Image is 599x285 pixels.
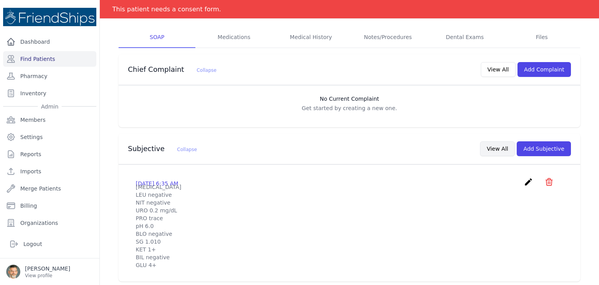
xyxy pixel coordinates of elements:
a: Dental Exams [426,27,503,48]
p: [DATE] 6:35 AM [136,180,178,187]
p: [MEDICAL_DATA] LEU negative NIT negative URO 0.2 mg/dL PRO trace pH 6.0 BLO negative SG 1.010 KET... [136,183,563,269]
a: Find Patients [3,51,96,67]
nav: Tabs [119,27,580,48]
a: Organizations [3,215,96,231]
a: Settings [3,129,96,145]
p: View profile [25,273,70,279]
a: Imports [3,164,96,179]
span: Collapse [177,147,197,152]
a: Medical History [273,27,349,48]
p: [PERSON_NAME] [25,265,70,273]
a: create [524,181,535,188]
a: Reports [3,146,96,162]
a: Notes/Procedures [349,27,426,48]
a: [PERSON_NAME] View profile [6,265,93,279]
a: Merge Patients [3,181,96,196]
a: Members [3,112,96,128]
h3: Subjective [128,144,197,153]
i: create [524,177,533,187]
a: Billing [3,198,96,214]
a: SOAP [119,27,195,48]
button: Add Complaint [517,62,571,77]
a: Dashboard [3,34,96,50]
img: Medical Missions EMR [3,8,96,26]
a: Logout [6,236,93,252]
button: Add Subjective [517,141,571,156]
h3: Chief Complaint [128,65,216,74]
h3: No Current Complaint [126,95,572,103]
span: Admin [38,103,62,110]
a: Medications [195,27,272,48]
button: View All [481,62,516,77]
button: View All [480,141,515,156]
a: Files [503,27,580,48]
a: Pharmacy [3,68,96,84]
span: Collapse [197,68,216,73]
p: Get started by creating a new one. [126,104,572,112]
a: Inventory [3,85,96,101]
